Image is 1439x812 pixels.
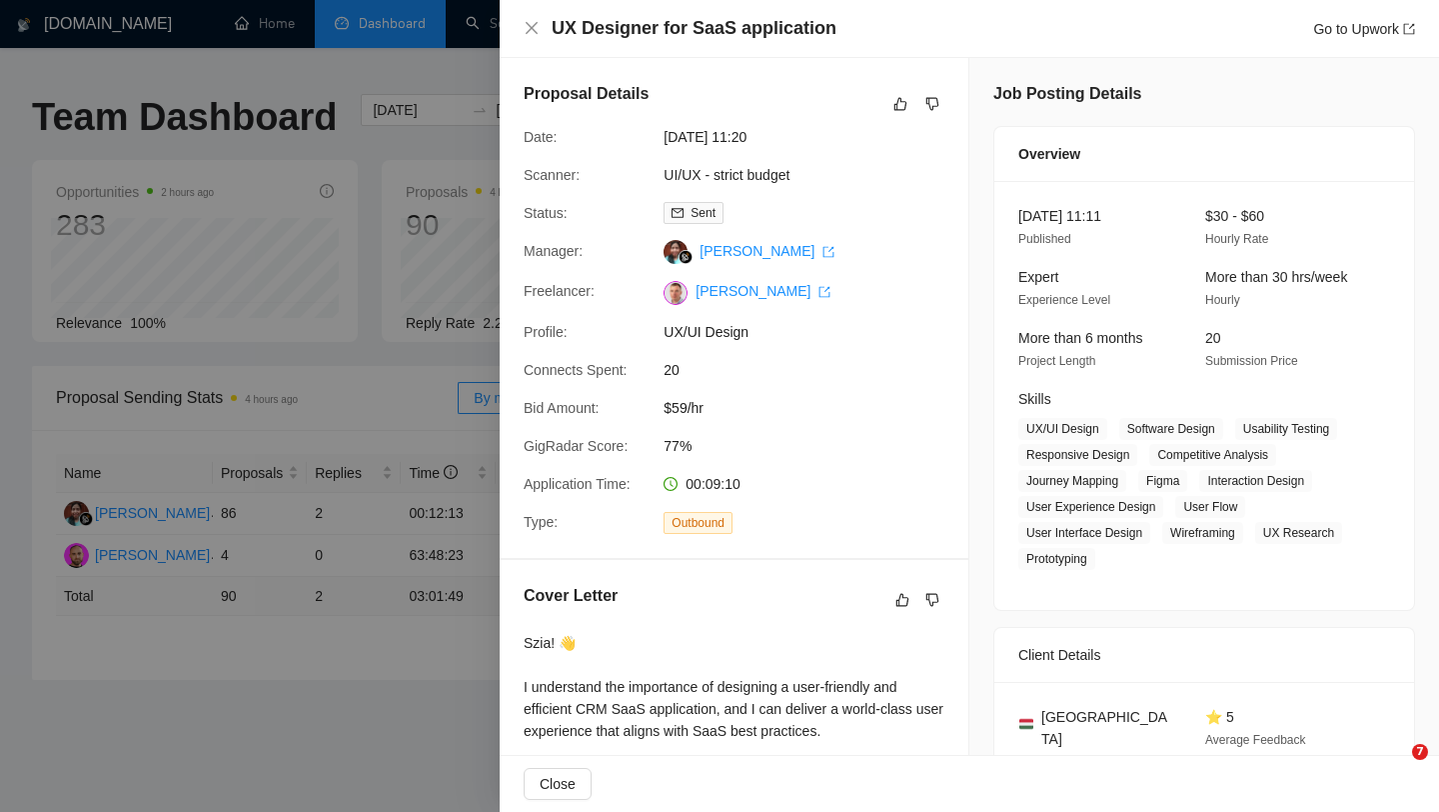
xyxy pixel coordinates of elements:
span: User Interface Design [1018,522,1150,544]
span: mail [672,207,684,219]
span: Application Time: [524,476,631,492]
div: Client Details [1018,628,1390,682]
span: Close [540,773,576,795]
span: Average Feedback [1205,733,1306,747]
span: export [818,286,830,298]
span: [GEOGRAPHIC_DATA] [1041,706,1173,750]
span: Expert [1018,269,1058,285]
a: Go to Upworkexport [1313,21,1415,37]
h5: Cover Letter [524,584,618,608]
span: Figma [1138,470,1187,492]
span: UX/UI Design [1018,418,1107,440]
button: like [890,588,914,612]
a: UI/UX - strict budget [664,167,789,183]
span: $59/hr [664,397,963,419]
span: [DATE] 11:20 [664,126,963,148]
span: Outbound [664,512,732,534]
span: Bid Amount: [524,400,600,416]
span: close [524,20,540,36]
span: Scanner: [524,167,580,183]
span: Date: [524,129,557,145]
button: Close [524,20,540,37]
h5: Proposal Details [524,82,649,106]
span: Hourly Rate [1205,232,1268,246]
span: Submission Price [1205,354,1298,368]
span: More than 30 hrs/week [1205,269,1347,285]
button: dislike [920,92,944,116]
span: Sent [691,206,716,220]
img: gigradar-bm.png [679,250,693,264]
span: Usability Testing [1235,418,1337,440]
span: Published [1018,232,1071,246]
img: 🇭🇺 [1019,717,1033,731]
span: dislike [925,96,939,112]
span: Freelancer: [524,283,595,299]
span: export [822,246,834,258]
span: clock-circle [664,477,678,491]
span: UX/UI Design [664,321,963,343]
span: like [895,592,909,608]
span: User Flow [1175,496,1245,518]
span: [DATE] 11:11 [1018,208,1101,224]
span: $30 - $60 [1205,208,1264,224]
button: dislike [920,588,944,612]
span: Prototyping [1018,548,1095,570]
span: Software Design [1119,418,1223,440]
span: 7 [1412,744,1428,760]
h4: UX Designer for SaaS application [552,16,836,41]
span: ⭐ 5 [1205,709,1234,725]
img: c1tV6_7-sd7N4psm9vGwGQNEUlBtRaUN6BgB6F7w0jPJJGTnD6fhrlLomnnxBUhTWY [664,281,688,305]
span: Competitive Analysis [1149,444,1276,466]
span: Project Length [1018,354,1095,368]
span: 00:09:10 [686,476,740,492]
span: Type: [524,514,558,530]
span: dislike [925,592,939,608]
span: 20 [664,359,963,381]
span: Wireframing [1162,522,1243,544]
button: like [888,92,912,116]
span: Skills [1018,391,1051,407]
iframe: To enrich screen reader interactions, please activate Accessibility in Grammarly extension settings [1371,744,1419,792]
button: Close [524,768,592,800]
span: 77% [664,435,963,457]
a: [PERSON_NAME] export [696,283,830,299]
span: Status: [524,205,568,221]
span: Interaction Design [1199,470,1312,492]
span: Manager: [524,243,583,259]
span: More than 6 months [1018,330,1143,346]
h5: Job Posting Details [993,82,1141,106]
span: Journey Mapping [1018,470,1126,492]
span: export [1403,23,1415,35]
span: UX Research [1255,522,1342,544]
span: like [893,96,907,112]
span: 20 [1205,330,1221,346]
span: Overview [1018,143,1080,165]
span: Hourly [1205,293,1240,307]
span: User Experience Design [1018,496,1163,518]
a: [PERSON_NAME] export [700,243,834,259]
span: GigRadar Score: [524,438,628,454]
span: Profile: [524,324,568,340]
span: Responsive Design [1018,444,1137,466]
span: Connects Spent: [524,362,628,378]
span: Experience Level [1018,293,1110,307]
